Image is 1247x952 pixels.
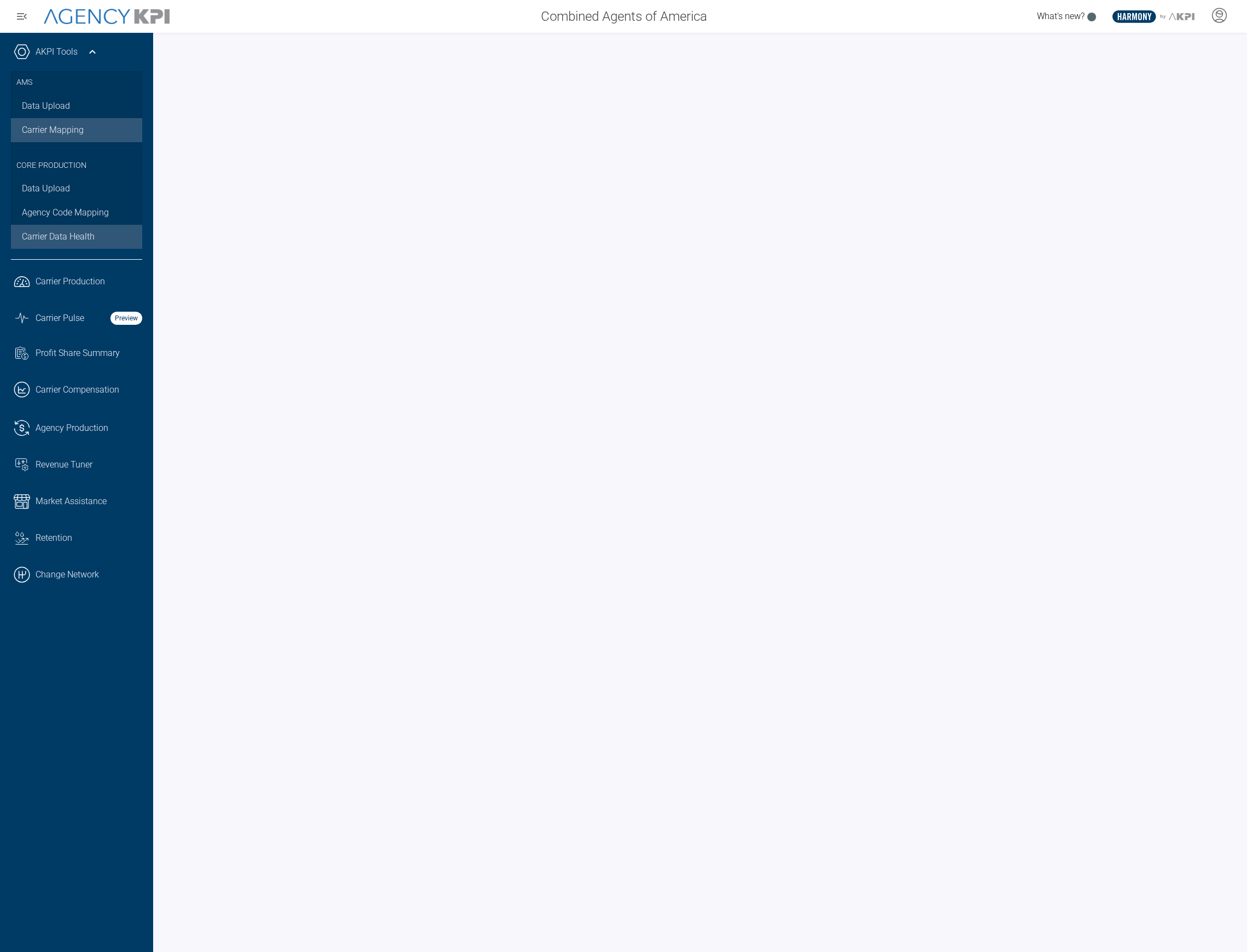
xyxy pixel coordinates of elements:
a: AKPI Tools [36,45,78,59]
img: AgencyKPI [44,9,170,25]
h3: Core Production [16,148,137,177]
a: Agency Code Mapping [11,201,142,225]
span: Market Assistance [36,495,107,508]
a: Data Upload [11,177,142,201]
a: Data Upload [11,94,142,118]
span: Combined Agents of America [541,7,707,26]
span: Profit Share Summary [36,347,120,360]
div: Retention [36,532,142,545]
strong: Preview [110,312,142,325]
span: Carrier Compensation [36,383,119,396]
a: Carrier Mapping [11,118,142,142]
span: Carrier Data Health [22,230,95,243]
a: Carrier Data Health [11,225,142,249]
span: What's new? [1037,11,1085,21]
span: Carrier Pulse [36,312,84,325]
span: Agency Production [36,422,108,435]
span: Carrier Production [36,275,105,288]
h3: AMS [16,71,137,94]
span: Revenue Tuner [36,458,92,471]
